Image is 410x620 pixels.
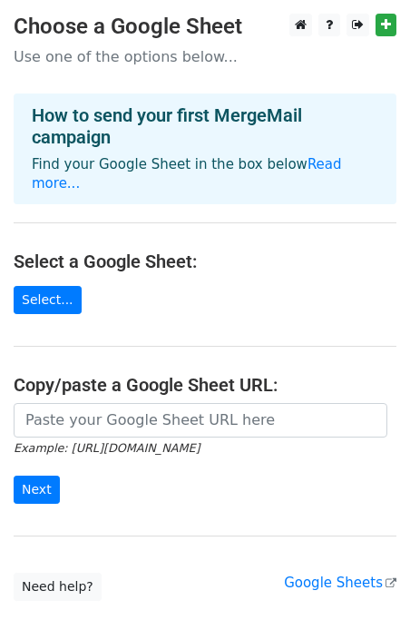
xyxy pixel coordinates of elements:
input: Paste your Google Sheet URL here [14,403,387,438]
a: Need help? [14,573,102,601]
a: Google Sheets [284,575,396,591]
small: Example: [URL][DOMAIN_NAME] [14,441,200,455]
input: Next [14,476,60,504]
h4: How to send your first MergeMail campaign [32,104,378,148]
h4: Select a Google Sheet: [14,251,396,272]
h3: Choose a Google Sheet [14,14,396,40]
h4: Copy/paste a Google Sheet URL: [14,374,396,396]
p: Use one of the options below... [14,47,396,66]
a: Read more... [32,156,342,192]
p: Find your Google Sheet in the box below [32,155,378,193]
a: Select... [14,286,82,314]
